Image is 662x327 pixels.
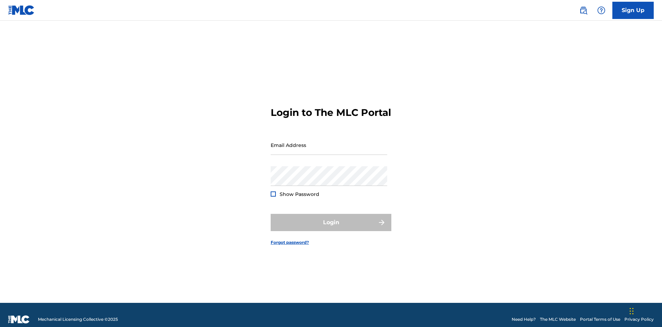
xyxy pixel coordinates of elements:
[579,6,588,14] img: search
[8,315,30,324] img: logo
[576,3,590,17] a: Public Search
[271,239,309,246] a: Forgot password?
[8,5,35,15] img: MLC Logo
[628,294,662,327] iframe: Chat Widget
[271,107,391,119] h3: Login to The MLC Portal
[624,316,654,323] a: Privacy Policy
[580,316,620,323] a: Portal Terms of Use
[612,2,654,19] a: Sign Up
[512,316,536,323] a: Need Help?
[38,316,118,323] span: Mechanical Licensing Collective © 2025
[540,316,576,323] a: The MLC Website
[280,191,319,197] span: Show Password
[597,6,605,14] img: help
[594,3,608,17] div: Help
[630,301,634,321] div: Drag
